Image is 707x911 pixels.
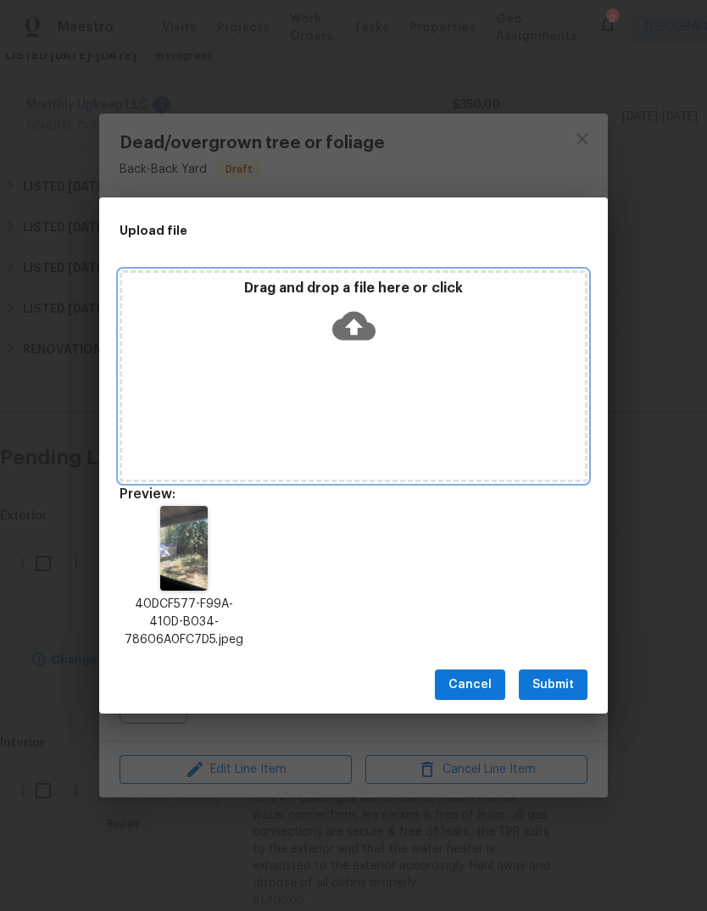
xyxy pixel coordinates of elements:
[435,669,505,701] button: Cancel
[448,675,492,696] span: Cancel
[519,669,587,701] button: Submit
[532,675,574,696] span: Submit
[120,596,248,649] p: 40DCF577-F99A-410D-B034-78606A0FC7D5.jpeg
[160,506,208,591] img: 2Q==
[120,221,511,240] h2: Upload file
[122,280,585,297] p: Drag and drop a file here or click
